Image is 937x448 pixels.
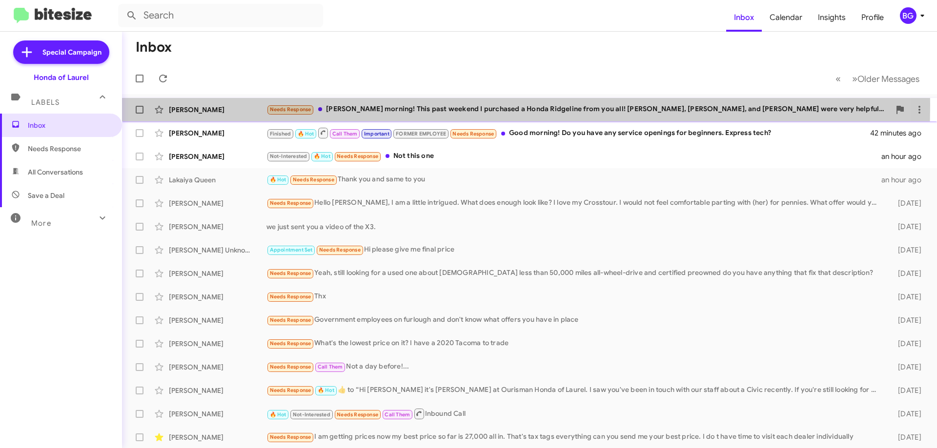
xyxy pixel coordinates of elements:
[881,152,929,161] div: an hour ago
[364,131,389,137] span: Important
[882,198,929,208] div: [DATE]
[830,69,925,89] nav: Page navigation example
[270,153,307,159] span: Not-Interested
[266,174,881,185] div: Thank you and same to you
[882,386,929,395] div: [DATE]
[293,176,334,183] span: Needs Response
[266,385,882,396] div: ​👍​ to “ Hi [PERSON_NAME] it's [PERSON_NAME] at Ourisman Honda of Laurel. I saw you've been in to...
[169,245,266,255] div: [PERSON_NAME] Unknown
[34,73,89,82] div: Honda of Laurel
[270,293,311,300] span: Needs Response
[270,270,311,276] span: Needs Response
[169,198,266,208] div: [PERSON_NAME]
[270,364,311,370] span: Needs Response
[13,40,109,64] a: Special Campaign
[882,432,929,442] div: [DATE]
[266,291,882,302] div: Thx
[452,131,494,137] span: Needs Response
[871,128,929,138] div: 42 minutes ago
[169,432,266,442] div: [PERSON_NAME]
[42,47,102,57] span: Special Campaign
[882,339,929,349] div: [DATE]
[31,219,51,228] span: More
[270,317,311,323] span: Needs Response
[319,247,361,253] span: Needs Response
[169,175,266,185] div: Lakaiya Queen
[169,386,266,395] div: [PERSON_NAME]
[266,244,882,255] div: Hi please give me final price
[835,73,841,85] span: «
[270,340,311,347] span: Needs Response
[270,131,291,137] span: Finished
[169,152,266,161] div: [PERSON_NAME]
[314,153,330,159] span: 🔥 Hot
[318,387,334,393] span: 🔥 Hot
[169,362,266,372] div: [PERSON_NAME]
[28,191,64,200] span: Save a Deal
[266,431,882,443] div: I am getting prices now my best price so far is 27,000 all in. That's tax tags everything can you...
[118,4,323,27] input: Search
[892,7,926,24] button: BG
[266,222,882,232] div: we just sent you a video of the X3.
[852,73,857,85] span: »
[31,98,60,107] span: Labels
[846,69,925,89] button: Next
[169,292,266,302] div: [PERSON_NAME]
[266,104,890,115] div: [PERSON_NAME] morning! This past weekend I purchased a Honda Ridgeline from you all! [PERSON_NAME...
[396,131,446,137] span: FORMER EMPLOYEE
[332,131,358,137] span: Call Them
[136,39,172,55] h1: Inbox
[266,314,882,326] div: Government employees on furlough and don't know what offers you have in place
[857,74,919,84] span: Older Messages
[270,434,311,440] span: Needs Response
[270,176,286,183] span: 🔥 Hot
[882,245,929,255] div: [DATE]
[169,339,266,349] div: [PERSON_NAME]
[169,409,266,419] div: [PERSON_NAME]
[270,106,311,113] span: Needs Response
[882,222,929,232] div: [DATE]
[270,200,311,206] span: Needs Response
[337,153,378,159] span: Needs Response
[169,105,266,115] div: [PERSON_NAME]
[169,315,266,325] div: [PERSON_NAME]
[385,411,410,418] span: Call Them
[762,3,810,32] a: Calendar
[810,3,854,32] a: Insights
[882,292,929,302] div: [DATE]
[881,175,929,185] div: an hour ago
[882,409,929,419] div: [DATE]
[882,362,929,372] div: [DATE]
[270,247,313,253] span: Appointment Set
[28,144,111,154] span: Needs Response
[266,197,882,209] div: Hello [PERSON_NAME], I am a little intrigued. What does enough look like? I love my Crosstour. I ...
[169,222,266,232] div: [PERSON_NAME]
[337,411,378,418] span: Needs Response
[882,269,929,278] div: [DATE]
[266,151,881,162] div: Not this one
[298,131,314,137] span: 🔥 Hot
[318,364,343,370] span: Call Them
[900,7,917,24] div: BG
[266,127,871,139] div: Good morning! Do you have any service openings for beginners. Express tech?
[726,3,762,32] a: Inbox
[266,361,882,372] div: Not a day before!...
[169,269,266,278] div: [PERSON_NAME]
[169,128,266,138] div: [PERSON_NAME]
[293,411,330,418] span: Not-Interested
[270,411,286,418] span: 🔥 Hot
[266,338,882,349] div: What's the lowest price on it? I have a 2020 Tacoma to trade
[266,268,882,279] div: Yeah, still looking for a used one about [DEMOGRAPHIC_DATA] less than 50,000 miles all-wheel-driv...
[28,120,111,130] span: Inbox
[854,3,892,32] a: Profile
[28,167,83,177] span: All Conversations
[830,69,847,89] button: Previous
[270,387,311,393] span: Needs Response
[882,315,929,325] div: [DATE]
[266,408,882,420] div: Inbound Call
